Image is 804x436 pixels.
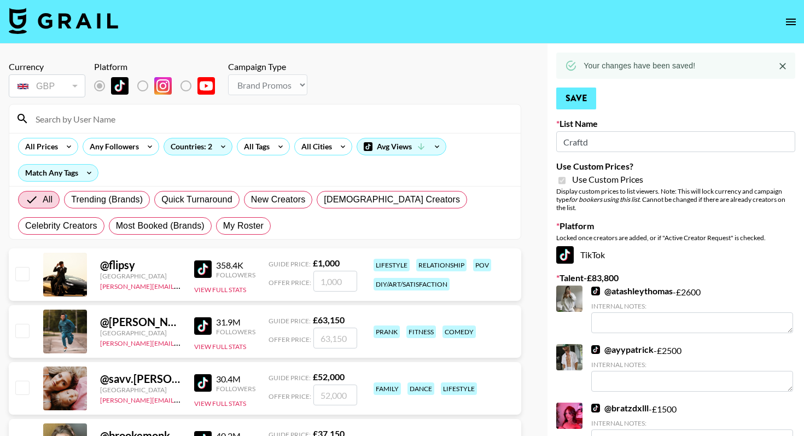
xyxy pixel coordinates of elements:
[9,61,85,72] div: Currency
[556,118,795,129] label: List Name
[216,385,255,393] div: Followers
[572,174,643,185] span: Use Custom Prices
[324,193,460,206] span: [DEMOGRAPHIC_DATA] Creators
[269,260,311,268] span: Guide Price:
[100,372,181,386] div: @ savv.[PERSON_NAME]
[295,138,334,155] div: All Cities
[269,278,311,287] span: Offer Price:
[194,286,246,294] button: View Full Stats
[19,165,98,181] div: Match Any Tags
[374,325,400,338] div: prank
[374,382,401,395] div: family
[591,361,793,369] div: Internal Notes:
[111,77,129,95] img: TikTok
[11,77,83,96] div: GBP
[774,58,791,74] button: Close
[100,315,181,329] div: @ [PERSON_NAME].[PERSON_NAME]
[556,187,795,212] div: Display custom prices to list viewers. Note: This will lock currency and campaign type . Cannot b...
[357,138,446,155] div: Avg Views
[374,278,450,290] div: diy/art/satisfaction
[100,258,181,272] div: @ flipsy
[194,374,212,392] img: TikTok
[9,72,85,100] div: Currency is locked to GBP
[100,394,262,404] a: [PERSON_NAME][EMAIL_ADDRESS][DOMAIN_NAME]
[591,344,793,392] div: - £ 2500
[251,193,306,206] span: New Creators
[556,88,596,109] button: Save
[556,161,795,172] label: Use Custom Prices?
[407,382,434,395] div: dance
[29,110,514,127] input: Search by User Name
[313,258,340,268] strong: £ 1,000
[313,315,345,325] strong: £ 63,150
[154,77,172,95] img: Instagram
[556,246,795,264] div: TikTok
[19,138,60,155] div: All Prices
[473,259,491,271] div: pov
[269,392,311,400] span: Offer Price:
[71,193,143,206] span: Trending (Brands)
[43,193,53,206] span: All
[313,385,357,405] input: 52,000
[94,74,224,97] div: List locked to TikTok.
[556,234,795,242] div: Locked once creators are added, or if "Active Creator Request" is checked.
[100,329,181,337] div: [GEOGRAPHIC_DATA]
[194,260,212,278] img: TikTok
[556,272,795,283] label: Talent - £ 83,800
[216,271,255,279] div: Followers
[591,287,600,295] img: TikTok
[591,302,793,310] div: Internal Notes:
[591,286,793,333] div: - £ 2600
[584,56,695,75] div: Your changes have been saved!
[237,138,272,155] div: All Tags
[194,342,246,351] button: View Full Stats
[216,328,255,336] div: Followers
[83,138,141,155] div: Any Followers
[216,260,255,271] div: 358.4K
[94,61,224,72] div: Platform
[269,317,311,325] span: Guide Price:
[197,77,215,95] img: YouTube
[313,328,357,348] input: 63,150
[406,325,436,338] div: fitness
[269,374,311,382] span: Guide Price:
[100,386,181,394] div: [GEOGRAPHIC_DATA]
[569,195,639,204] em: for bookers using this list
[269,335,311,344] span: Offer Price:
[100,280,262,290] a: [PERSON_NAME][EMAIL_ADDRESS][DOMAIN_NAME]
[556,246,574,264] img: TikTok
[216,317,255,328] div: 31.9M
[374,259,410,271] div: lifestyle
[194,399,246,408] button: View Full Stats
[9,8,118,34] img: Grail Talent
[591,286,673,297] a: @atashleythomas
[313,271,357,292] input: 1,000
[780,11,802,33] button: open drawer
[591,344,654,355] a: @ayypatrick
[161,193,232,206] span: Quick Turnaround
[100,272,181,280] div: [GEOGRAPHIC_DATA]
[441,382,477,395] div: lifestyle
[556,220,795,231] label: Platform
[116,219,205,232] span: Most Booked (Brands)
[25,219,97,232] span: Celebrity Creators
[223,219,264,232] span: My Roster
[416,259,467,271] div: relationship
[591,419,793,427] div: Internal Notes:
[194,317,212,335] img: TikTok
[442,325,476,338] div: comedy
[164,138,232,155] div: Countries: 2
[591,403,649,414] a: @bratzdxlll
[591,404,600,412] img: TikTok
[591,345,600,354] img: TikTok
[216,374,255,385] div: 30.4M
[228,61,307,72] div: Campaign Type
[100,337,262,347] a: [PERSON_NAME][EMAIL_ADDRESS][DOMAIN_NAME]
[313,371,345,382] strong: £ 52,000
